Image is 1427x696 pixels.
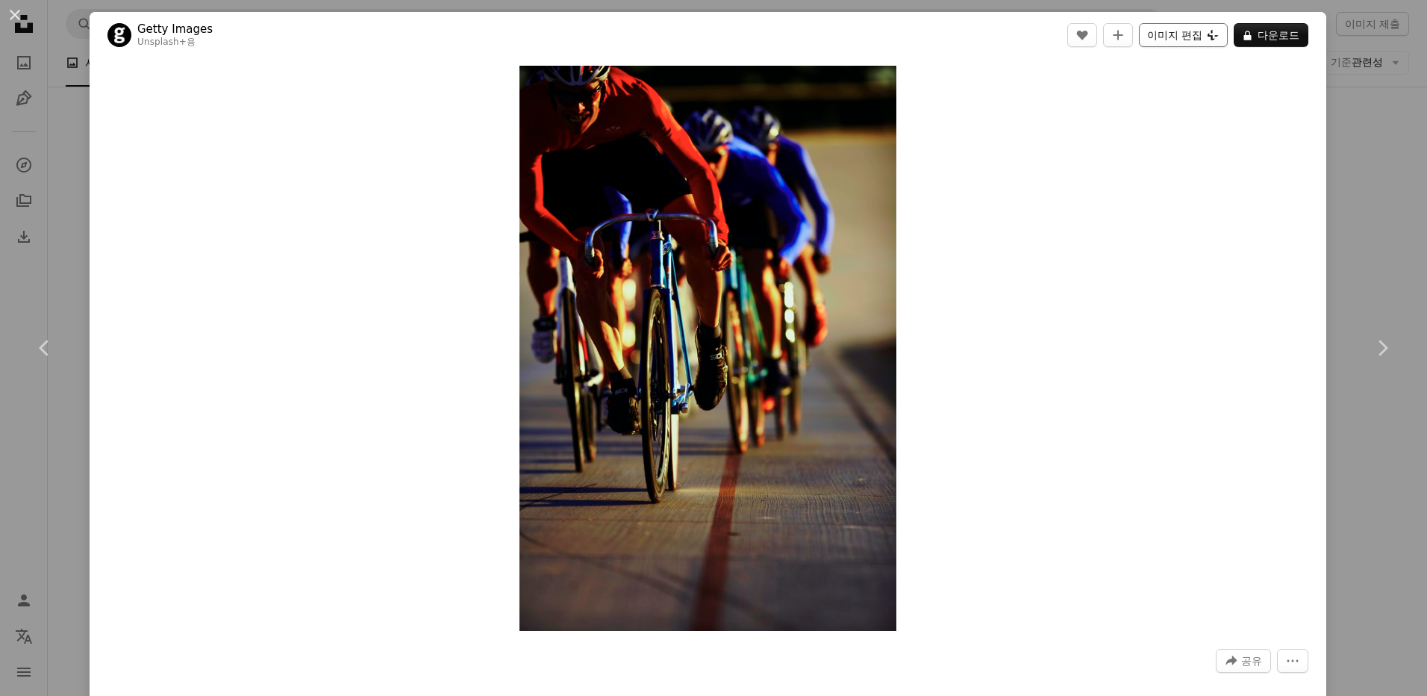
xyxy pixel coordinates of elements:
[137,37,213,49] div: 용
[1139,23,1228,47] button: 이미지 편집
[1067,23,1097,47] button: 좋아요
[137,22,213,37] a: Getty Images
[519,66,896,631] img: 한 무리의 사람들이 자전거를 타고 거리를 달리고 있다
[1241,650,1262,672] span: 공유
[1216,649,1271,673] button: 이 이미지 공유
[519,66,896,631] button: 이 이미지 확대
[1337,276,1427,420] a: 다음
[107,23,131,47] img: Getty Images의 프로필로 이동
[1277,649,1308,673] button: 더 많은 작업
[1103,23,1133,47] button: 컬렉션에 추가
[1234,23,1308,47] button: 다운로드
[137,37,187,47] a: Unsplash+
